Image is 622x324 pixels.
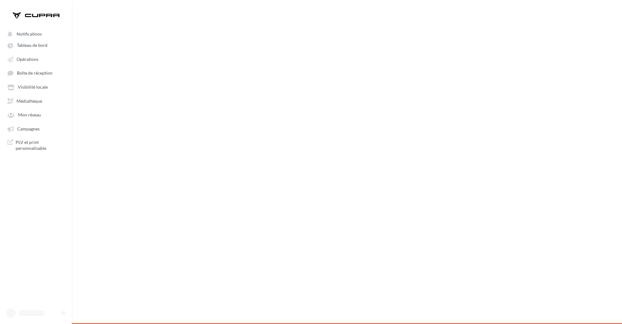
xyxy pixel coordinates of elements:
[18,85,48,90] span: Visibilité locale
[4,67,68,79] a: Boîte de réception
[4,95,68,106] a: Médiathèque
[17,56,38,62] span: Opérations
[4,39,68,51] a: Tableau de bord
[4,53,68,65] a: Opérations
[18,112,41,118] span: Mon réseau
[17,126,40,131] span: Campagnes
[17,31,42,37] span: Notifications
[4,109,68,120] a: Mon réseau
[16,139,64,151] span: PLV et print personnalisable
[17,71,52,76] span: Boîte de réception
[4,81,68,92] a: Visibilité locale
[4,137,68,154] a: PLV et print personnalisable
[17,98,42,104] span: Médiathèque
[4,123,68,134] a: Campagnes
[17,43,47,48] span: Tableau de bord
